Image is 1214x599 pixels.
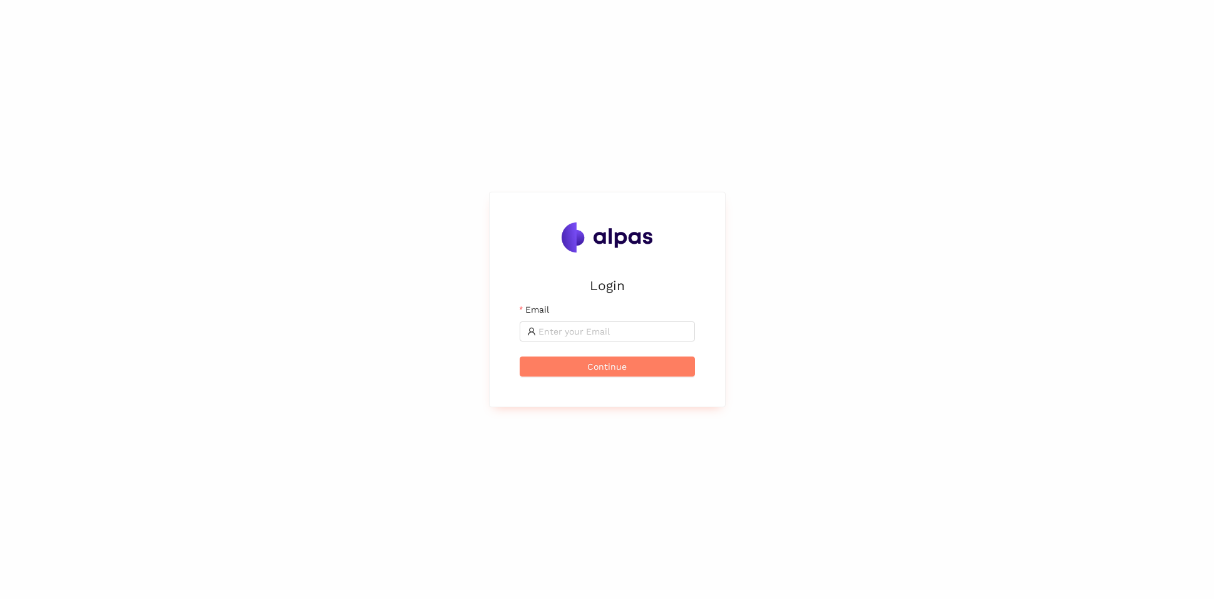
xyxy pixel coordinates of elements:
[520,303,549,316] label: Email
[520,357,695,377] button: Continue
[520,275,695,296] h2: Login
[538,325,687,338] input: Email
[527,327,536,336] span: user
[562,222,653,253] img: Alpas.ai Logo
[587,360,627,373] span: Continue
